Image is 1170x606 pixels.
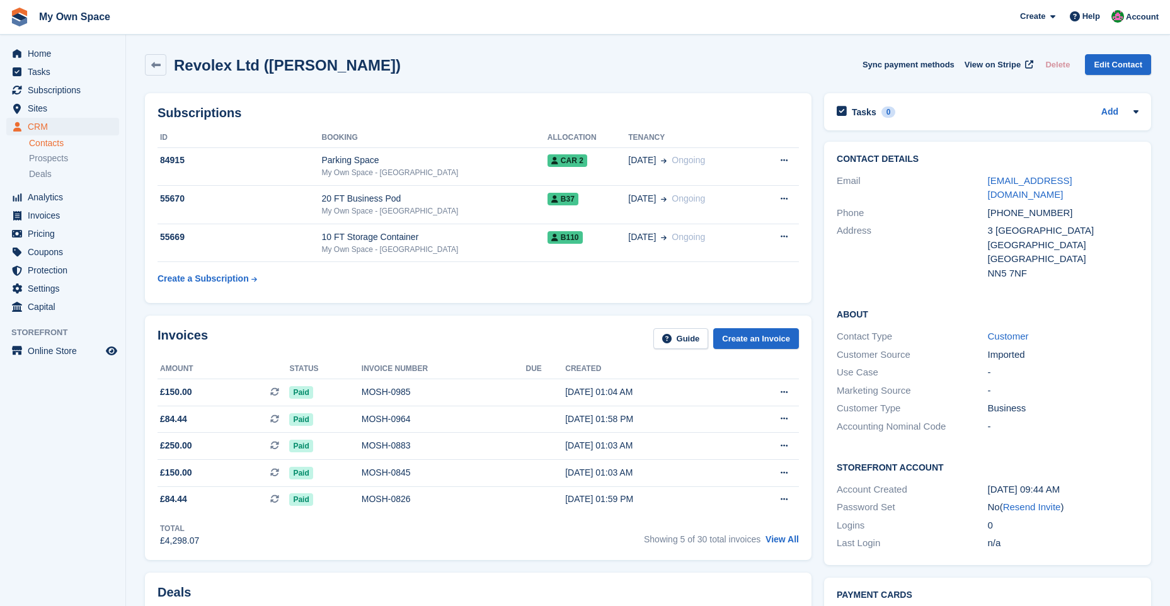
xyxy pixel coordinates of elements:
a: [EMAIL_ADDRESS][DOMAIN_NAME] [988,175,1072,200]
div: 20 FT Business Pod [321,192,547,205]
th: Amount [158,359,289,379]
span: £150.00 [160,386,192,399]
div: MOSH-0883 [362,439,526,452]
h2: Deals [158,585,191,600]
span: Paid [289,467,313,479]
span: Storefront [11,326,125,339]
h2: About [837,307,1138,320]
span: Car 2 [548,154,587,167]
div: [PHONE_NUMBER] [988,206,1138,220]
div: 55669 [158,231,321,244]
div: Customer Source [837,348,987,362]
span: Prospects [29,152,68,164]
div: My Own Space - [GEOGRAPHIC_DATA] [321,205,547,217]
span: Tasks [28,63,103,81]
div: Total [160,523,199,534]
a: menu [6,81,119,99]
span: View on Stripe [965,59,1021,71]
span: Sites [28,100,103,117]
a: menu [6,118,119,135]
span: Online Store [28,342,103,360]
span: Coupons [28,243,103,261]
a: View All [766,534,799,544]
div: - [988,420,1138,434]
a: menu [6,298,119,316]
a: Add [1101,105,1118,120]
a: Create an Invoice [713,328,799,349]
div: [DATE] 09:44 AM [988,483,1138,497]
span: Analytics [28,188,103,206]
a: Create a Subscription [158,267,257,290]
button: Sync payment methods [863,54,955,75]
span: Help [1082,10,1100,23]
div: MOSH-0985 [362,386,526,399]
a: Edit Contact [1085,54,1151,75]
div: [DATE] 01:04 AM [565,386,733,399]
span: £84.44 [160,413,187,426]
span: Paid [289,440,313,452]
th: Tenancy [628,128,755,148]
div: 0 [881,106,896,118]
div: Address [837,224,987,280]
th: Created [565,359,733,379]
h2: Payment cards [837,590,1138,600]
div: Account Created [837,483,987,497]
a: Customer [988,331,1029,341]
span: Paid [289,413,313,426]
span: B37 [548,193,578,205]
div: Logins [837,518,987,533]
a: menu [6,342,119,360]
div: Use Case [837,365,987,380]
a: Resend Invite [1003,501,1061,512]
h2: Tasks [852,106,876,118]
a: Contacts [29,137,119,149]
div: My Own Space - [GEOGRAPHIC_DATA] [321,244,547,255]
span: ( ) [1000,501,1064,512]
div: [GEOGRAPHIC_DATA] [988,252,1138,266]
div: Password Set [837,500,987,515]
a: menu [6,207,119,224]
span: Account [1126,11,1159,23]
span: Home [28,45,103,62]
div: No [988,500,1138,515]
span: B110 [548,231,583,244]
div: Phone [837,206,987,220]
span: Protection [28,261,103,279]
span: Ongoing [672,193,705,203]
div: n/a [988,536,1138,551]
div: [DATE] 01:59 PM [565,493,733,506]
div: My Own Space - [GEOGRAPHIC_DATA] [321,167,547,178]
a: menu [6,45,119,62]
span: Pricing [28,225,103,243]
span: Paid [289,386,313,399]
span: Showing 5 of 30 total invoices [644,534,760,544]
h2: Storefront Account [837,460,1138,473]
div: 55670 [158,192,321,205]
a: menu [6,280,119,297]
div: NN5 7NF [988,266,1138,281]
img: stora-icon-8386f47178a22dfd0bd8f6a31ec36ba5ce8667c1dd55bd0f319d3a0aa187defe.svg [10,8,29,26]
img: Lucy Parry [1111,10,1124,23]
div: Create a Subscription [158,272,249,285]
div: [DATE] 01:58 PM [565,413,733,426]
div: 0 [988,518,1138,533]
span: Ongoing [672,232,705,242]
span: Ongoing [672,155,705,165]
a: menu [6,261,119,279]
div: Parking Space [321,154,547,167]
div: MOSH-0845 [362,466,526,479]
h2: Invoices [158,328,208,349]
a: View on Stripe [960,54,1036,75]
div: £4,298.07 [160,534,199,547]
span: Invoices [28,207,103,224]
div: [DATE] 01:03 AM [565,466,733,479]
h2: Revolex Ltd ([PERSON_NAME]) [174,57,401,74]
span: £250.00 [160,439,192,452]
span: £150.00 [160,466,192,479]
th: Status [289,359,361,379]
div: - [988,384,1138,398]
span: Settings [28,280,103,297]
th: Allocation [548,128,628,148]
div: MOSH-0826 [362,493,526,506]
div: Email [837,174,987,202]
